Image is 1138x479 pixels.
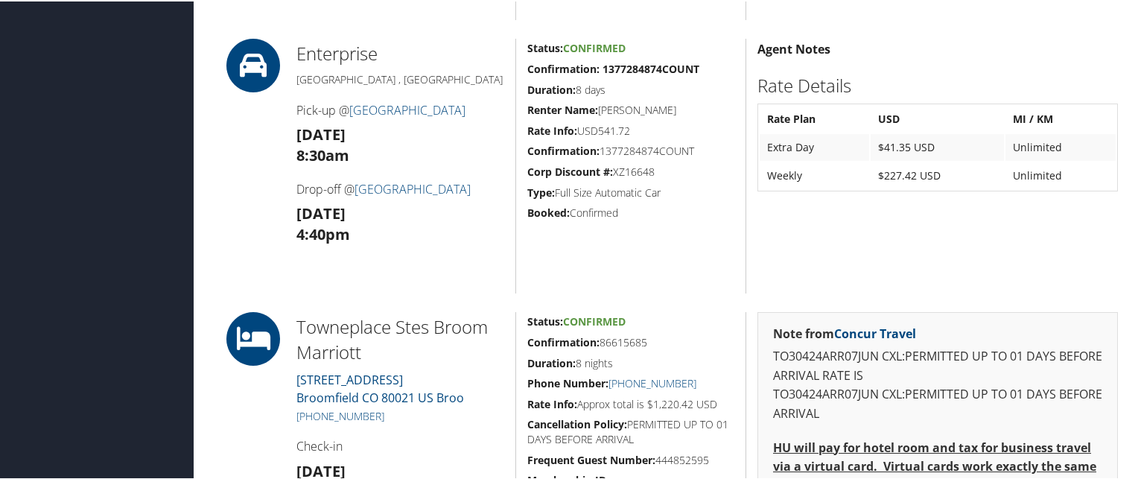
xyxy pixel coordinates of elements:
[527,416,627,430] strong: Cancellation Policy:
[757,39,830,56] strong: Agent Notes
[563,313,626,327] span: Confirmed
[563,39,626,54] span: Confirmed
[760,133,869,159] td: Extra Day
[527,451,734,466] h5: 444852595
[527,204,734,219] h5: Confirmed
[527,313,563,327] strong: Status:
[527,334,734,349] h5: 86615685
[871,161,1004,188] td: $227.42 USD
[527,122,734,137] h5: USD541.72
[355,180,471,196] a: [GEOGRAPHIC_DATA]
[1005,104,1116,131] th: MI / KM
[296,202,346,222] strong: [DATE]
[527,81,734,96] h5: 8 days
[527,122,577,136] strong: Rate Info:
[296,39,504,65] h2: Enterprise
[296,313,504,363] h2: Towneplace Stes Broom Marriott
[296,223,350,243] strong: 4:40pm
[527,204,570,218] strong: Booked:
[608,375,696,389] a: [PHONE_NUMBER]
[527,396,734,410] h5: Approx total is $1,220.42 USD
[527,163,613,177] strong: Corp Discount #:
[527,396,577,410] strong: Rate Info:
[527,355,576,369] strong: Duration:
[527,101,734,116] h5: [PERSON_NAME]
[760,104,869,131] th: Rate Plan
[527,163,734,178] h5: XZ16648
[773,324,916,340] strong: Note from
[527,334,600,348] strong: Confirmation:
[527,60,699,74] strong: Confirmation: 1377284874COUNT
[296,407,384,422] a: [PHONE_NUMBER]
[349,101,465,117] a: [GEOGRAPHIC_DATA]
[296,123,346,143] strong: [DATE]
[296,180,504,196] h4: Drop-off @
[527,355,734,369] h5: 8 nights
[527,184,555,198] strong: Type:
[296,71,504,86] h5: [GEOGRAPHIC_DATA] , [GEOGRAPHIC_DATA]
[834,324,916,340] a: Concur Travel
[296,101,504,117] h4: Pick-up @
[527,39,563,54] strong: Status:
[871,133,1004,159] td: $41.35 USD
[527,451,655,466] strong: Frequent Guest Number:
[296,144,349,164] strong: 8:30am
[527,375,608,389] strong: Phone Number:
[527,416,734,445] h5: PERMITTED UP TO 01 DAYS BEFORE ARRIVAL
[296,437,504,453] h4: Check-in
[1005,133,1116,159] td: Unlimited
[871,104,1004,131] th: USD
[1005,161,1116,188] td: Unlimited
[527,101,598,115] strong: Renter Name:
[773,346,1102,422] p: TO30424ARR07JUN CXL:PERMITTED UP TO 01 DAYS BEFORE ARRIVAL RATE IS TO30424ARR07JUN CXL:PERMITTED ...
[527,81,576,95] strong: Duration:
[760,161,869,188] td: Weekly
[527,142,734,157] h5: 1377284874COUNT
[296,370,464,405] a: [STREET_ADDRESS]Broomfield CO 80021 US Broo
[527,184,734,199] h5: Full Size Automatic Car
[757,72,1118,97] h2: Rate Details
[527,142,600,156] strong: Confirmation:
